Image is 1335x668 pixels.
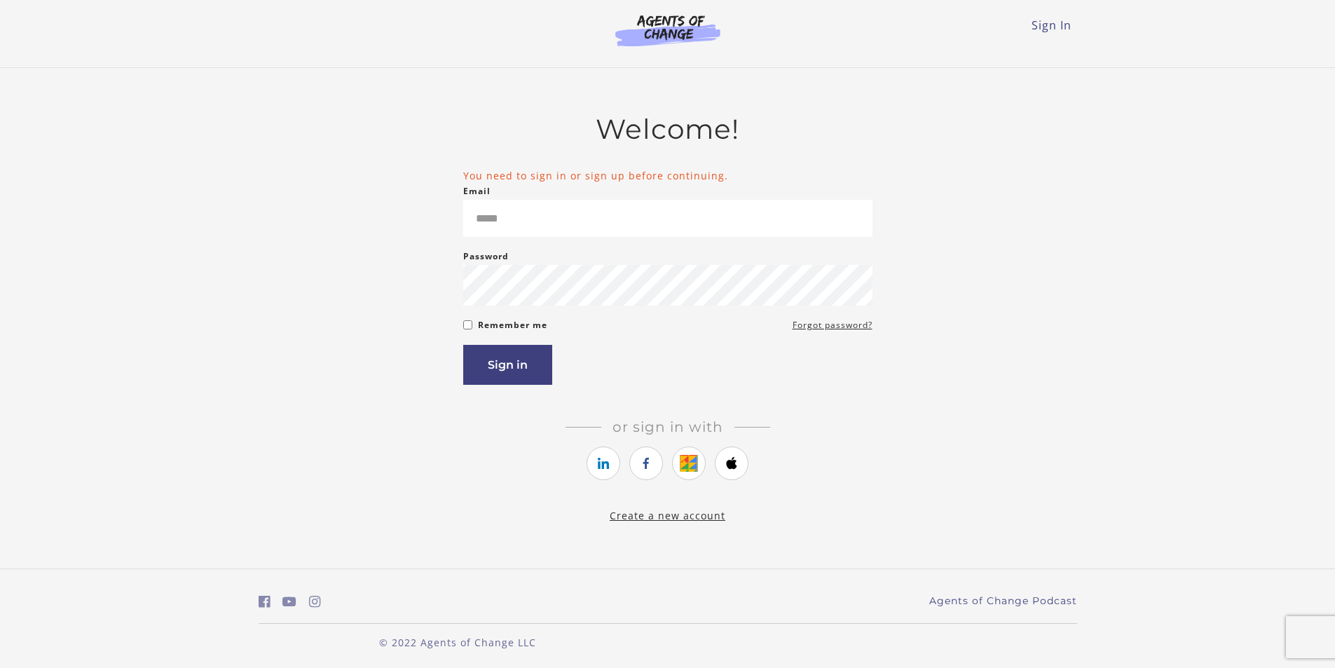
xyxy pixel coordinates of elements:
[793,317,872,334] a: Forgot password?
[259,595,271,608] i: https://www.facebook.com/groups/aswbtestprep (Open in a new window)
[259,592,271,612] a: https://www.facebook.com/groups/aswbtestprep (Open in a new window)
[587,447,620,480] a: https://courses.thinkific.com/users/auth/linkedin?ss%5Breferral%5D=&ss%5Buser_return_to%5D=%2Fcou...
[1032,18,1072,33] a: Sign In
[282,595,296,608] i: https://www.youtube.com/c/AgentsofChangeTestPrepbyMeaganMitchell (Open in a new window)
[610,509,725,522] a: Create a new account
[463,183,491,200] label: Email
[309,595,321,608] i: https://www.instagram.com/agentsofchangeprep/ (Open in a new window)
[715,447,748,480] a: https://courses.thinkific.com/users/auth/apple?ss%5Breferral%5D=&ss%5Buser_return_to%5D=%2Fcourse...
[478,317,547,334] label: Remember me
[601,14,735,46] img: Agents of Change Logo
[463,248,509,265] label: Password
[463,113,872,146] h2: Welcome!
[601,418,734,435] span: Or sign in with
[629,447,663,480] a: https://courses.thinkific.com/users/auth/facebook?ss%5Breferral%5D=&ss%5Buser_return_to%5D=%2Fcou...
[282,592,296,612] a: https://www.youtube.com/c/AgentsofChangeTestPrepbyMeaganMitchell (Open in a new window)
[463,168,872,183] li: You need to sign in or sign up before continuing.
[463,345,552,385] button: Sign in
[309,592,321,612] a: https://www.instagram.com/agentsofchangeprep/ (Open in a new window)
[259,635,657,650] p: © 2022 Agents of Change LLC
[672,447,706,480] a: https://courses.thinkific.com/users/auth/google?ss%5Breferral%5D=&ss%5Buser_return_to%5D=%2Fcours...
[929,594,1077,608] a: Agents of Change Podcast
